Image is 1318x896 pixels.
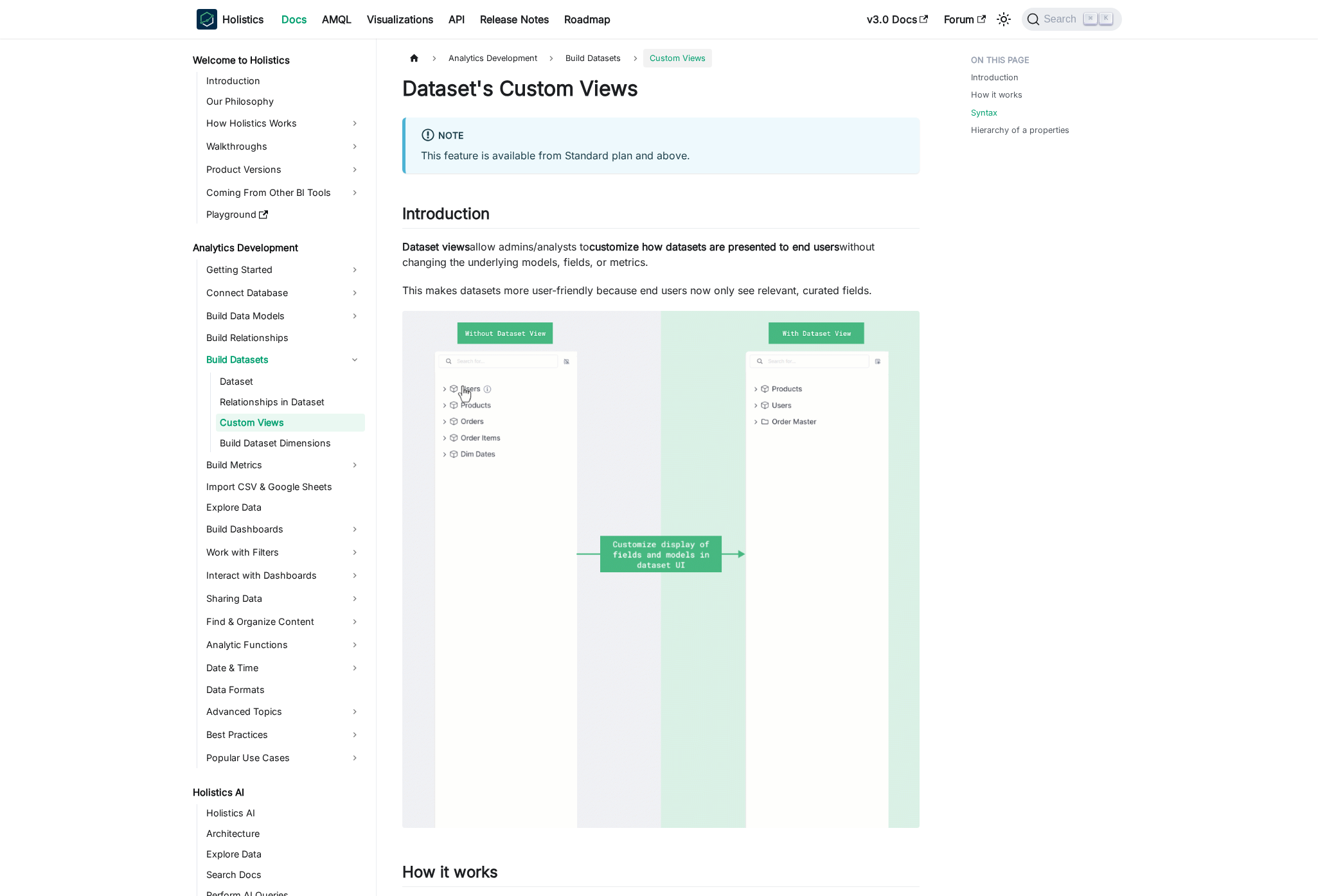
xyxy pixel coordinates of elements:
[189,239,365,257] a: Analytics Development
[189,51,365,69] a: Welcome to Holistics
[184,39,377,896] nav: Docs sidebar
[441,9,472,30] a: API
[402,311,920,828] img: datasetviewdoc.gif
[1040,13,1084,25] span: Search
[222,12,263,27] b: Holistics
[202,611,365,632] a: Find & Organize Content
[442,49,544,67] span: Analytics Development
[202,136,365,157] a: Walkthroughs
[359,9,441,30] a: Visualizations
[1022,8,1121,31] button: Search (Command+K)
[202,804,365,822] a: Holistics AI
[314,9,359,30] a: AMQL
[197,9,263,30] a: HolisticsHolistics
[421,148,904,163] p: This feature is available from Standard plan and above.
[216,414,365,432] a: Custom Views
[971,107,997,119] a: Syntax
[402,49,920,67] nav: Breadcrumbs
[202,259,365,280] a: Getting Started
[202,455,365,475] a: Build Metrics
[971,71,1019,83] a: Introduction
[202,725,365,745] a: Best Practices
[202,159,365,180] a: Product Versions
[202,329,365,347] a: Build Relationships
[202,92,365,110] a: Our Philosophy
[202,565,365,586] a: Interact with Dashboards
[202,478,365,496] a: Import CSV & Google Sheets
[202,182,365,203] a: Coming From Other BI Tools
[402,204,920,229] h2: Introduction
[202,306,365,326] a: Build Data Models
[202,658,365,678] a: Date & Time
[274,9,314,30] a: Docs
[402,239,920,270] p: allow admins/analysts to without changing the underlying models, fields, or metrics.
[402,863,920,887] h2: How it works
[202,206,365,224] a: Playground
[202,681,365,699] a: Data Formats
[216,434,365,452] a: Build Dataset Dimensions
[1084,13,1097,24] kbd: ⌘
[936,9,993,30] a: Forum
[216,393,365,411] a: Relationships in Dataset
[202,72,365,90] a: Introduction
[859,9,936,30] a: v3.0 Docs
[472,9,557,30] a: Release Notes
[402,49,427,67] a: Home page
[589,240,839,253] strong: customize how datasets are presented to end users
[216,373,365,391] a: Dataset
[643,49,712,67] span: Custom Views
[202,519,365,540] a: Build Dashboards
[559,49,627,67] span: Build Datasets
[202,866,365,884] a: Search Docs
[202,283,365,303] a: Connect Database
[189,784,365,802] a: Holistics AI
[202,635,365,655] a: Analytic Functions
[202,845,365,863] a: Explore Data
[197,9,217,30] img: Holistics
[202,349,365,370] a: Build Datasets
[202,825,365,843] a: Architecture
[1100,13,1112,24] kbd: K
[202,498,365,516] a: Explore Data
[971,124,1069,136] a: Hierarchy of a properties
[202,588,365,609] a: Sharing Data
[202,748,365,768] a: Popular Use Cases
[202,113,365,134] a: How Holistics Works
[202,701,365,722] a: Advanced Topics
[971,89,1022,101] a: How it works
[402,240,470,253] strong: Dataset views
[402,76,920,101] h1: Dataset's Custom Views
[993,9,1014,30] button: Switch between dark and light mode (currently light mode)
[202,542,365,563] a: Work with Filters
[402,283,920,298] p: This makes datasets more user-friendly because end users now only see relevant, curated fields.
[557,9,618,30] a: Roadmap
[421,128,904,145] div: Note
